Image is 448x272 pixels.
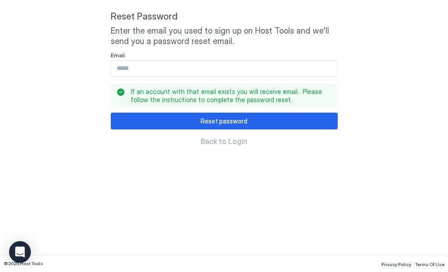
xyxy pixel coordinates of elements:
span: If an account with that email exists you will receive email. Please follow the instructions to co... [131,88,327,104]
span: Email [111,52,125,59]
span: Enter the email you used to sign up on Host Tools and we'll send you a password reset email. [111,26,338,46]
button: Reset password [111,113,338,129]
span: © 2025 Host Tools [4,261,43,267]
a: Back to Login [111,137,338,146]
input: Input Field [111,61,337,76]
div: Open Intercom Messenger [9,241,31,263]
span: Terms Of Use [415,262,444,267]
span: Privacy Policy [381,262,411,267]
div: Reset password [201,116,247,126]
a: Privacy Policy [381,259,411,268]
span: Reset Password [111,11,338,22]
a: Terms Of Use [415,259,444,268]
span: Back to Login [201,137,247,146]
